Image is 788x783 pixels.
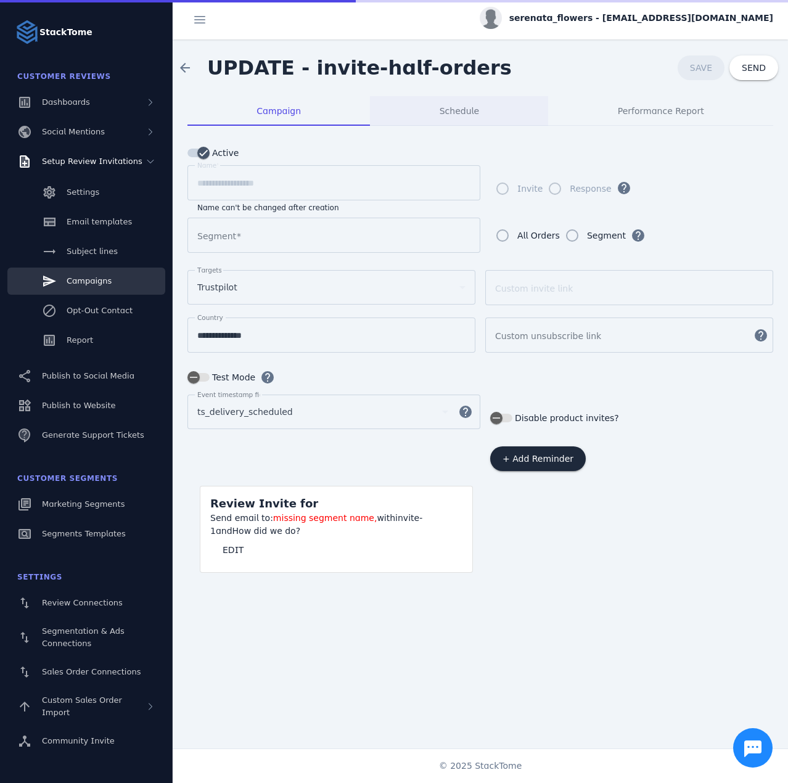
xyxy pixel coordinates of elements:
span: Performance Report [618,107,704,115]
label: Invite [515,181,543,196]
mat-label: Country [197,314,223,321]
span: Trustpilot [197,280,237,295]
a: Email templates [7,208,165,236]
a: Segmentation & Ads Connections [7,619,165,656]
span: Review Invite for [210,497,318,510]
button: EDIT [210,538,256,562]
span: Subject lines [67,247,118,256]
mat-hint: Name can't be changed after creation [197,200,339,213]
span: + Add Reminder [503,454,573,463]
span: EDIT [223,546,244,554]
span: missing segment name, [273,513,377,523]
span: Settings [67,187,99,197]
span: Schedule [440,107,479,115]
span: © 2025 StackTome [439,760,522,773]
a: Community Invite [7,728,165,755]
span: Customer Segments [17,474,118,483]
span: Community Invite [42,736,115,745]
a: Publish to Website [7,392,165,419]
span: Dashboards [42,97,90,107]
label: Disable product invites? [512,411,619,425]
span: and [216,526,232,536]
label: Test Mode [210,370,255,385]
span: UPDATE - invite-half-orders [207,56,512,80]
input: Segment [197,228,470,243]
a: Opt-Out Contact [7,297,165,324]
button: SEND [729,55,778,80]
button: serenata_flowers - [EMAIL_ADDRESS][DOMAIN_NAME] [480,7,773,29]
span: Segments Templates [42,529,126,538]
label: Active [210,146,239,160]
a: Publish to Social Media [7,363,165,390]
mat-label: Custom unsubscribe link [495,331,601,341]
span: Campaign [257,107,301,115]
span: with [377,513,395,523]
mat-label: Custom invite link [495,284,573,293]
span: Email templates [67,217,132,226]
button: + Add Reminder [490,446,586,471]
span: Publish to Social Media [42,371,134,380]
a: Marketing Segments [7,491,165,518]
input: Country [197,328,466,343]
strong: StackTome [39,26,92,39]
mat-label: Segment [197,231,236,241]
a: Generate Support Tickets [7,422,165,449]
a: Settings [7,179,165,206]
a: Subject lines [7,238,165,265]
span: Report [67,335,93,345]
span: Campaigns [67,276,112,285]
span: SEND [742,64,766,72]
img: Logo image [15,20,39,44]
a: Review Connections [7,589,165,617]
span: Social Mentions [42,127,105,136]
mat-label: Targets [197,266,222,274]
span: Send email to: [210,513,273,523]
span: Opt-Out Contact [67,306,133,315]
span: ts_delivery_scheduled [197,404,293,419]
span: serenata_flowers - [EMAIL_ADDRESS][DOMAIN_NAME] [509,12,773,25]
span: Marketing Segments [42,499,125,509]
span: Segmentation & Ads Connections [42,626,125,648]
label: Segment [585,228,626,243]
img: profile.jpg [480,7,502,29]
span: Sales Order Connections [42,667,141,676]
span: Settings [17,573,62,581]
mat-label: Name [197,162,216,169]
div: All Orders [517,228,560,243]
span: Setup Review Invitations [42,157,142,166]
a: Report [7,327,165,354]
mat-icon: help [451,404,480,419]
span: Publish to Website [42,401,115,410]
label: Response [567,181,611,196]
span: Review Connections [42,598,123,607]
span: Custom Sales Order Import [42,695,122,717]
a: Segments Templates [7,520,165,547]
span: Customer Reviews [17,72,111,81]
div: invite-1 How did we do? [210,512,462,538]
span: Generate Support Tickets [42,430,144,440]
a: Campaigns [7,268,165,295]
a: Sales Order Connections [7,658,165,686]
mat-label: Event timestamp field [197,391,269,398]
